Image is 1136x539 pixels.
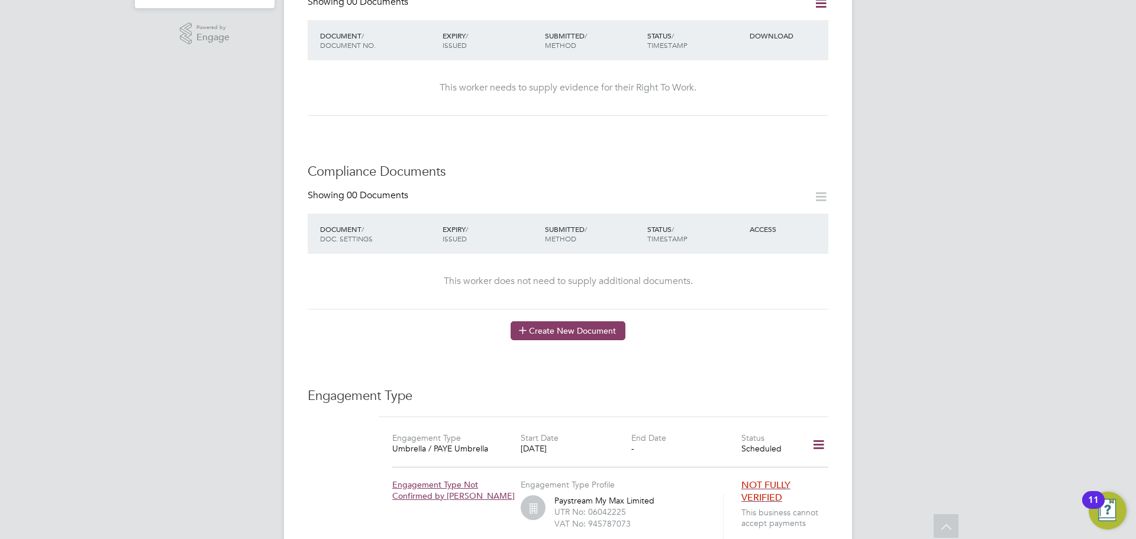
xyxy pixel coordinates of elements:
[1088,500,1099,515] div: 11
[320,234,373,243] span: DOC. SETTINGS
[521,479,615,490] label: Engagement Type Profile
[392,443,502,454] div: Umbrella / PAYE Umbrella
[647,40,688,50] span: TIMESTAMP
[320,40,376,50] span: DOCUMENT NO.
[196,22,230,33] span: Powered by
[466,224,468,234] span: /
[347,189,408,201] span: 00 Documents
[308,163,828,180] h3: Compliance Documents
[741,433,764,443] label: Status
[542,25,644,56] div: SUBMITTED
[319,275,816,288] div: This worker does not need to supply additional documents.
[317,25,440,56] div: DOCUMENT
[741,479,790,504] span: NOT FULLY VERIFIED
[308,189,411,202] div: Showing
[747,25,828,46] div: DOWNLOAD
[747,218,828,240] div: ACCESS
[647,234,688,243] span: TIMESTAMP
[308,388,828,405] h3: Engagement Type
[585,31,587,40] span: /
[741,507,833,528] span: This business cannot accept payments
[180,22,230,45] a: Powered byEngage
[554,518,631,529] label: VAT No: 945787073
[741,443,796,454] div: Scheduled
[196,33,230,43] span: Engage
[631,443,741,454] div: -
[443,234,467,243] span: ISSUED
[443,40,467,50] span: ISSUED
[644,25,747,56] div: STATUS
[585,224,587,234] span: /
[1089,492,1127,530] button: Open Resource Center, 11 new notifications
[672,31,674,40] span: /
[545,234,576,243] span: METHOD
[521,443,631,454] div: [DATE]
[319,82,816,94] div: This worker needs to supply evidence for their Right To Work.
[631,433,666,443] label: End Date
[440,25,542,56] div: EXPIRY
[317,218,440,249] div: DOCUMENT
[440,218,542,249] div: EXPIRY
[466,31,468,40] span: /
[392,433,461,443] label: Engagement Type
[554,506,626,517] label: UTR No: 06042225
[644,218,747,249] div: STATUS
[392,479,515,501] span: Engagement Type Not Confirmed by [PERSON_NAME]
[511,321,625,340] button: Create New Document
[542,218,644,249] div: SUBMITTED
[362,31,364,40] span: /
[545,40,576,50] span: METHOD
[672,224,674,234] span: /
[521,433,559,443] label: Start Date
[362,224,364,234] span: /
